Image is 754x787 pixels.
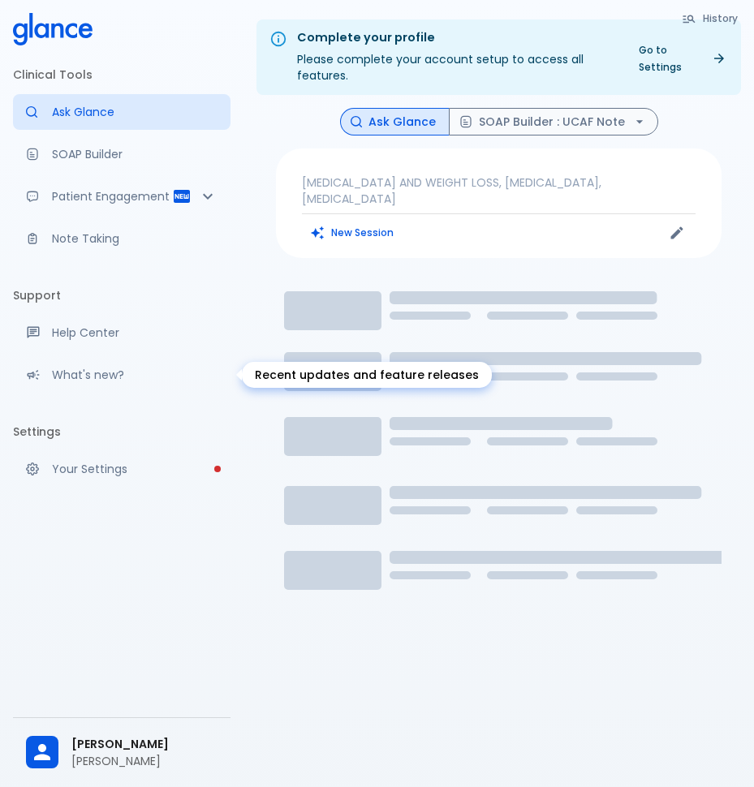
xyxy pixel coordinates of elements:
[449,108,658,136] button: SOAP Builder : UCAF Note
[13,276,231,315] li: Support
[665,221,689,245] button: Edit
[52,230,218,247] p: Note Taking
[242,362,492,388] div: Recent updates and feature releases
[52,146,218,162] p: SOAP Builder
[13,178,231,214] div: Patient Reports & Referrals
[297,24,616,90] div: Please complete your account setup to access all features.
[52,367,218,383] p: What's new?
[71,753,218,769] p: [PERSON_NAME]
[13,357,231,393] div: Recent updates and feature releases
[297,29,616,47] div: Complete your profile
[340,108,450,136] button: Ask Glance
[13,94,231,130] a: Moramiz: Find ICD10AM codes instantly
[674,6,748,30] button: History
[52,461,218,477] p: Your Settings
[52,188,172,204] p: Patient Engagement
[13,412,231,451] li: Settings
[13,725,231,781] div: [PERSON_NAME][PERSON_NAME]
[302,174,696,207] p: [MEDICAL_DATA] AND WEIGHT LOSS, [MEDICAL_DATA], [MEDICAL_DATA]
[13,221,231,256] a: Advanced note-taking
[52,104,218,120] p: Ask Glance
[629,38,735,79] a: Go to Settings
[13,315,231,350] a: Get help from our support team
[52,325,218,341] p: Help Center
[13,451,231,487] a: Please complete account setup
[302,221,403,244] button: Clears all inputs and results.
[13,136,231,172] a: Docugen: Compose a clinical documentation in seconds
[13,55,231,94] li: Clinical Tools
[71,736,218,753] span: [PERSON_NAME]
